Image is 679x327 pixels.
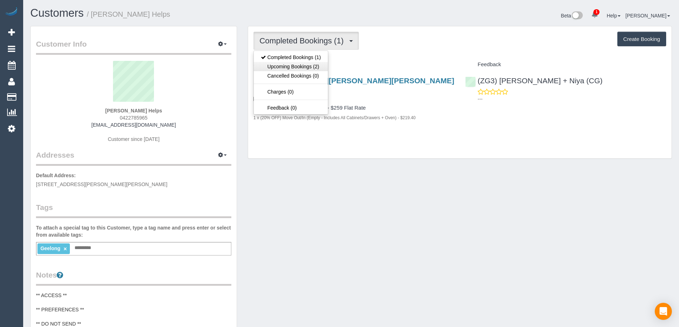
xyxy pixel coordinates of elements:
[254,71,328,80] a: Cancelled Bookings (0)
[40,246,60,251] span: Geelong
[561,13,583,19] a: Beta
[465,62,666,68] h4: Feedback
[588,7,602,23] a: 1
[254,103,328,112] a: Feedback (0)
[87,10,170,18] small: / [PERSON_NAME] Helps
[253,62,454,68] h4: Service
[655,303,672,320] div: Open Intercom Messenger
[254,87,328,96] a: Charges (0)
[91,122,176,128] a: [EMAIL_ADDRESS][DOMAIN_NAME]
[607,13,621,19] a: Help
[36,172,76,179] label: Default Address:
[259,36,347,45] span: Completed Bookings (1)
[253,105,454,111] h4: Four Bedroom Home Cleaning - $259 Flat Rate
[63,246,67,252] a: ×
[465,77,603,85] a: (ZG3) [PERSON_NAME] + Niya (CG)
[253,95,454,102] p: One Time Cleaning
[120,115,148,121] span: 0422785965
[571,11,583,21] img: New interface
[626,13,670,19] a: [PERSON_NAME]
[105,108,162,114] strong: [PERSON_NAME] Helps
[593,9,600,15] span: 1
[36,224,231,238] label: To attach a special tag to this Customer, type a tag name and press enter or select from availabl...
[36,39,231,55] legend: Customer Info
[253,77,454,85] a: [STREET_ADDRESS][PERSON_NAME][PERSON_NAME]
[108,136,159,142] span: Customer since [DATE]
[253,115,416,120] small: 1 x (20% OFF) Move Out/In (Empty - Includes All Cabinets/Drawers + Oven) - $219.40
[36,181,168,187] span: [STREET_ADDRESS][PERSON_NAME][PERSON_NAME]
[36,270,231,286] legend: Notes
[36,202,231,218] legend: Tags
[254,53,328,62] a: Completed Bookings (1)
[478,95,666,102] p: ---
[4,7,19,17] img: Automaid Logo
[253,32,359,50] button: Completed Bookings (1)
[30,7,84,19] a: Customers
[254,62,328,71] a: Upcoming Bookings (2)
[617,32,666,47] button: Create Booking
